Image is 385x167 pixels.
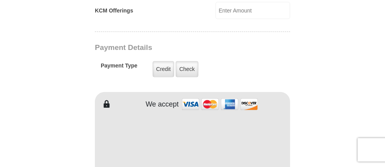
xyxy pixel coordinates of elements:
[181,96,259,113] img: credit cards accepted
[216,2,290,19] input: Enter Amount
[101,62,137,73] h5: Payment Type
[176,61,198,77] label: Check
[95,7,133,15] label: KCM Offerings
[153,61,174,77] label: Credit
[95,43,294,52] h3: Payment Details
[146,100,179,109] h4: We accept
